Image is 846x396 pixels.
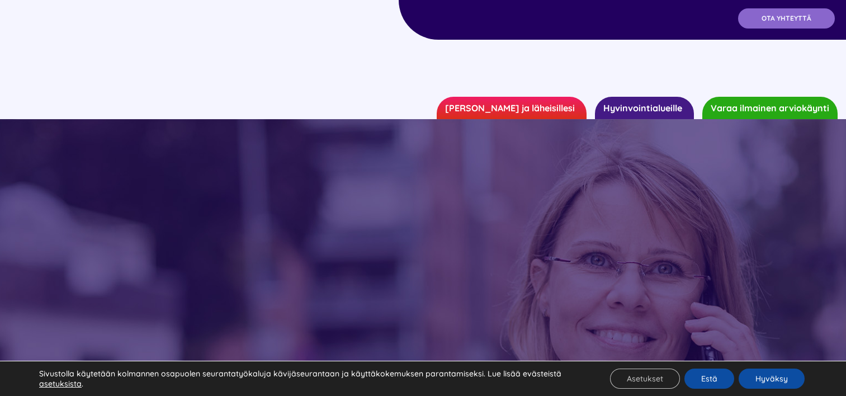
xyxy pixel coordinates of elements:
button: Asetukset [610,369,680,389]
button: asetuksista [39,379,82,389]
a: OTA YHTEYTTÄ [738,8,835,29]
button: Hyväksy [739,369,805,389]
a: Varaa ilmainen arviokäynti [702,97,838,119]
a: [PERSON_NAME] ja läheisillesi [437,97,587,119]
p: Sivustolla käytetään kolmannen osapuolen seurantatyökaluja kävijäseurantaan ja käyttäkokemuksen p... [39,369,583,389]
a: Hyvinvointialueille [595,97,694,119]
button: Estä [684,369,734,389]
span: OTA YHTEYTTÄ [762,15,811,22]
